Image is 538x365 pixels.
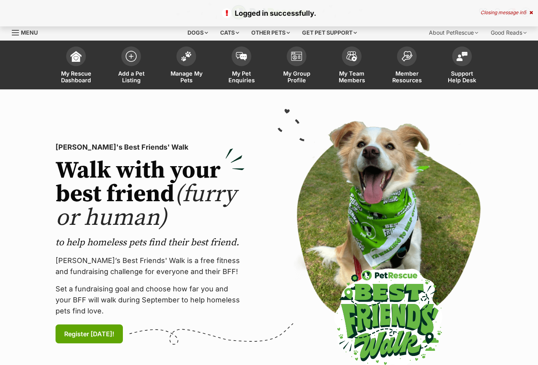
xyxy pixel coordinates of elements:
span: Member Resources [389,70,425,83]
a: Register [DATE]! [56,324,123,343]
span: My Pet Enquiries [224,70,259,83]
a: My Group Profile [269,43,324,89]
img: member-resources-icon-8e73f808a243e03378d46382f2149f9095a855e16c252ad45f914b54edf8863c.svg [401,51,412,61]
span: My Team Members [334,70,369,83]
span: My Group Profile [279,70,314,83]
p: [PERSON_NAME]'s Best Friends' Walk [56,142,245,153]
img: dashboard-icon-eb2f2d2d3e046f16d808141f083e7271f6b2e854fb5c12c21221c1fb7104beca.svg [70,51,82,62]
div: Good Reads [485,25,532,41]
span: Manage My Pets [169,70,204,83]
img: pet-enquiries-icon-7e3ad2cf08bfb03b45e93fb7055b45f3efa6380592205ae92323e6603595dc1f.svg [236,52,247,61]
span: (furry or human) [56,180,236,233]
p: Set a fundraising goal and choose how far you and your BFF will walk during September to help hom... [56,283,245,317]
img: group-profile-icon-3fa3cf56718a62981997c0bc7e787c4b2cf8bcc04b72c1350f741eb67cf2f40e.svg [291,52,302,61]
a: Manage My Pets [159,43,214,89]
img: add-pet-listing-icon-0afa8454b4691262ce3f59096e99ab1cd57d4a30225e0717b998d2c9b9846f56.svg [126,51,137,62]
a: My Team Members [324,43,379,89]
p: [PERSON_NAME]’s Best Friends' Walk is a free fitness and fundraising challenge for everyone and t... [56,255,245,277]
div: Get pet support [297,25,362,41]
img: manage-my-pets-icon-02211641906a0b7f246fdf0571729dbe1e7629f14944591b6c1af311fb30b64b.svg [181,51,192,61]
div: About PetRescue [423,25,484,41]
div: Other pets [246,25,295,41]
div: Dogs [182,25,213,41]
a: Menu [12,25,43,39]
h2: Walk with your best friend [56,159,245,230]
img: help-desk-icon-fdf02630f3aa405de69fd3d07c3f3aa587a6932b1a1747fa1d2bba05be0121f9.svg [456,52,468,61]
span: Support Help Desk [444,70,480,83]
a: Add a Pet Listing [104,43,159,89]
a: My Rescue Dashboard [48,43,104,89]
span: Menu [21,29,38,36]
span: Register [DATE]! [64,329,114,339]
div: Cats [215,25,245,41]
img: team-members-icon-5396bd8760b3fe7c0b43da4ab00e1e3bb1a5d9ba89233759b79545d2d3fc5d0d.svg [346,51,357,61]
p: to help homeless pets find their best friend. [56,236,245,249]
span: My Rescue Dashboard [58,70,94,83]
a: Support Help Desk [434,43,490,89]
span: Add a Pet Listing [113,70,149,83]
a: Member Resources [379,43,434,89]
a: My Pet Enquiries [214,43,269,89]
